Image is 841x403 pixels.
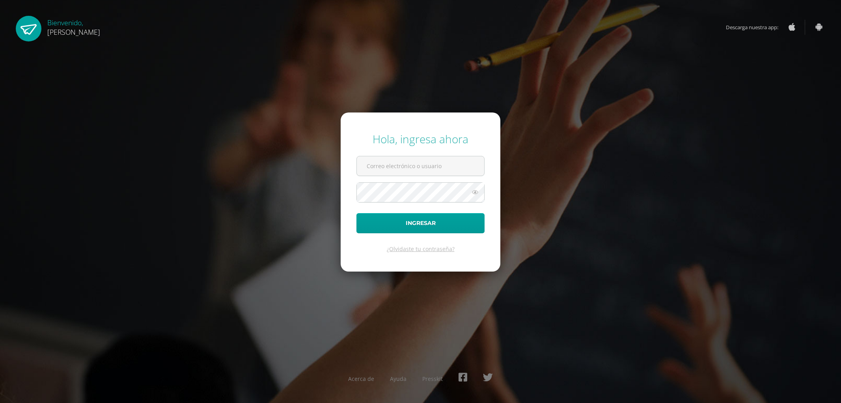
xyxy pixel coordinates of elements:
[422,375,443,382] a: Presskit
[356,213,485,233] button: Ingresar
[348,375,374,382] a: Acerca de
[390,375,407,382] a: Ayuda
[726,20,786,35] span: Descarga nuestra app:
[47,27,100,37] span: [PERSON_NAME]
[387,245,455,253] a: ¿Olvidaste tu contraseña?
[357,156,484,176] input: Correo electrónico o usuario
[47,16,100,37] div: Bienvenido,
[356,131,485,146] div: Hola, ingresa ahora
